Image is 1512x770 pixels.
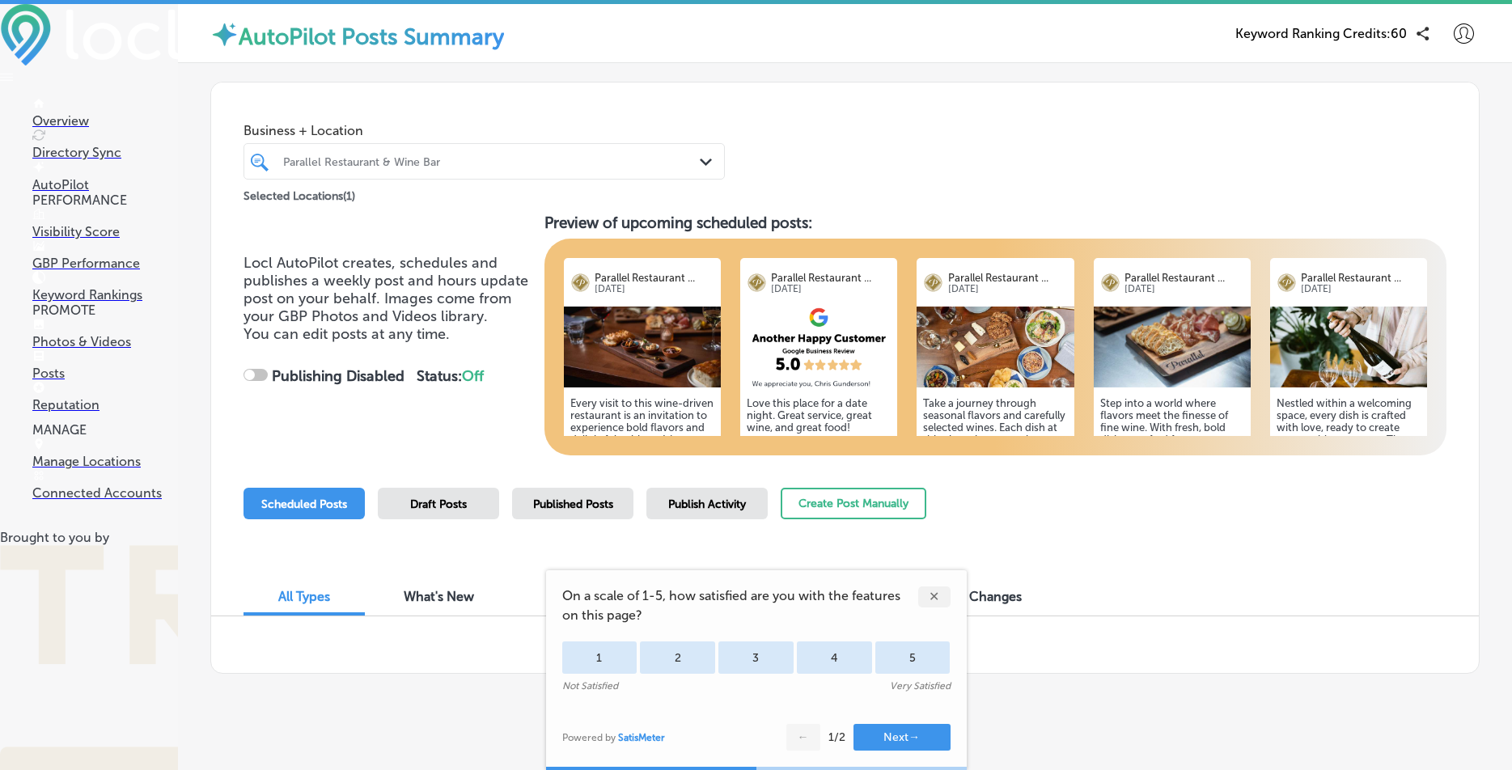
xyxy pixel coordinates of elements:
p: Parallel Restaurant ... [1124,272,1244,284]
img: 17533956428487a525-0b9a-4d33-9916-dccdf26599f5_2024-07-30.jpg [1094,307,1251,387]
span: Published Posts [533,497,613,511]
p: MANAGE [32,422,178,438]
h5: Love this place for a date night. Great service, great wine, and great food! Customer Review Rece... [747,397,891,470]
button: ← [786,724,820,751]
span: On a scale of 1-5, how satisfied are you with the features on this page? [562,586,918,625]
div: Very Satisfied [890,680,951,692]
img: logo [1277,273,1297,293]
span: Off [462,367,484,385]
p: Reputation [32,397,178,412]
a: Visibility Score [32,209,178,239]
a: GBP Performance [32,240,178,271]
div: ✕ [918,586,951,607]
p: Keyword Rankings [32,287,178,302]
div: 5 [875,641,951,674]
a: AutoPilot [32,162,178,192]
a: Photos & Videos [32,319,178,349]
a: Reputation [32,382,178,412]
img: 175339563397737394-1838-4133-b4f8-ceeef1f834ed_2025-06-20.jpg [917,307,1074,387]
p: AutoPilot [32,177,178,192]
a: Manage Locations [32,438,178,469]
img: 1753395646796edd87-a117-43b3-b889-184e8e849632_2024-03-19.jpg [1270,307,1427,387]
p: PERFORMANCE [32,192,178,208]
div: 1 [562,641,637,674]
p: Posts [32,366,178,381]
p: Visibility Score [32,224,178,239]
a: Directory Sync [32,129,178,160]
div: 4 [797,641,872,674]
h3: Preview of upcoming scheduled posts: [544,214,1446,232]
div: 3 [718,641,794,674]
button: Create Post Manually [781,488,926,519]
span: Locl AutoPilot creates, schedules and publishes a weekly post and hours update post on your behal... [244,254,528,325]
span: Draft Posts [410,497,467,511]
img: logo [570,273,591,293]
p: Directory Sync [32,145,178,160]
p: Overview [32,113,178,129]
p: Manage Locations [32,454,178,469]
img: 0b725623-1ba3-4687-9dc8-400b68837270.png [740,307,897,387]
img: 1753395641fe85496a-83ba-4b8a-aa0f-e9b54c7cfaa0_2024-07-30.jpg [564,307,721,387]
p: Parallel Restaurant ... [771,272,891,284]
p: [DATE] [1301,284,1421,294]
p: Photos & Videos [32,334,178,349]
img: logo [1100,273,1120,293]
p: [DATE] [948,284,1068,294]
a: Connected Accounts [32,470,178,501]
span: Business + Location [244,123,725,138]
p: [DATE] [771,284,891,294]
p: [DATE] [595,284,714,294]
h5: Nestled within a welcoming space, every dish is crafted with love, ready to create memorable mome... [1277,397,1421,579]
p: Selected Locations ( 1 ) [244,183,355,203]
p: [DATE] [1124,284,1244,294]
span: You can edit posts at any time. [244,325,450,343]
p: Connected Accounts [32,485,178,501]
strong: Status: [417,367,484,385]
img: logo [747,273,767,293]
label: AutoPilot Posts Summary [239,23,504,50]
div: 2 [640,641,715,674]
a: SatisMeter [618,732,665,743]
h5: Step into a world where flavors meet the finesse of fine wine. With fresh, bold dishes crafted fo... [1100,397,1244,579]
p: Parallel Restaurant ... [595,272,714,284]
a: Keyword Rankings [32,272,178,302]
span: Keyword Ranking Credits: 60 [1235,26,1407,41]
a: Overview [32,98,178,129]
img: logo [923,273,943,293]
div: Not Satisfied [562,680,618,692]
div: 1 / 2 [828,730,845,744]
button: Next→ [853,724,951,751]
h5: Every visit to this wine-driven restaurant is an invitation to experience bold flavors and deligh... [570,397,714,579]
div: Parallel Restaurant & Wine Bar [283,154,701,168]
h5: Take a journey through seasonal flavors and carefully selected wines. Each dish at this charming ... [923,397,1067,579]
p: PROMOTE [32,302,178,318]
span: Publish Activity [668,497,746,511]
span: What's New [404,589,474,604]
img: autopilot-icon [210,20,239,49]
span: All Types [278,589,330,604]
strong: Publishing Disabled [272,367,404,385]
a: Posts [32,350,178,381]
p: Parallel Restaurant ... [1301,272,1421,284]
p: GBP Performance [32,256,178,271]
span: Hours Changes [930,589,1022,604]
div: Powered by [562,732,665,743]
span: Scheduled Posts [261,497,347,511]
p: Parallel Restaurant ... [948,272,1068,284]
